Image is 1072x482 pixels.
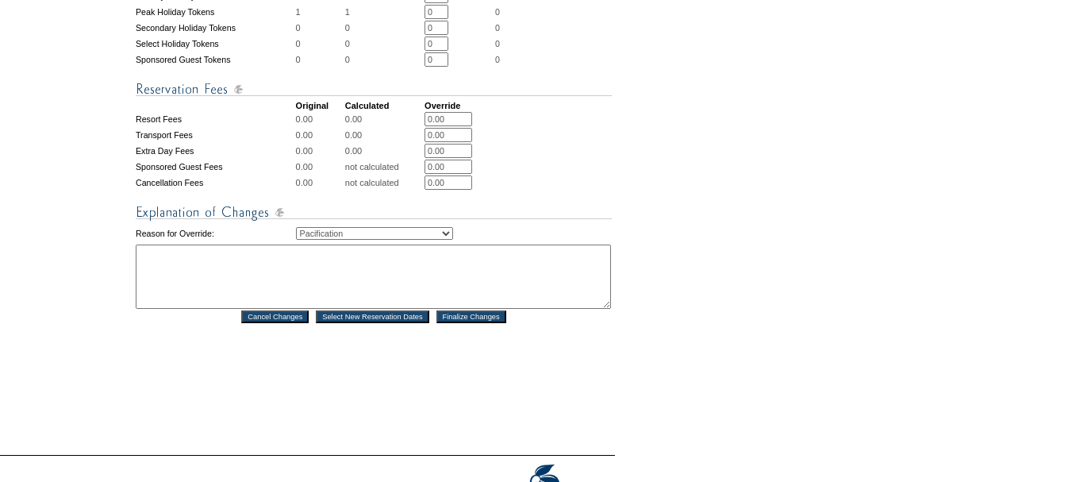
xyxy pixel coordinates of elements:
td: Reason for Override: [136,224,294,243]
td: 0.00 [345,144,423,158]
span: 0 [495,55,500,64]
td: 0 [345,21,423,35]
td: Cancellation Fees [136,175,294,190]
td: Override [425,101,494,110]
td: 0.00 [296,128,344,142]
td: Resort Fees [136,112,294,126]
img: Reservation Fees [136,79,612,99]
td: 0.00 [296,112,344,126]
input: Cancel Changes [241,310,309,323]
td: Calculated [345,101,423,110]
td: Secondary Holiday Tokens [136,21,294,35]
td: 0 [345,52,423,67]
span: 0 [495,39,500,48]
span: 0 [495,23,500,33]
td: Original [296,101,344,110]
td: 0.00 [296,175,344,190]
td: 0 [296,21,344,35]
td: 0.00 [345,128,423,142]
input: Select New Reservation Dates [316,310,429,323]
td: not calculated [345,175,423,190]
td: 1 [345,5,423,19]
td: 0 [345,37,423,51]
span: 0 [495,7,500,17]
input: Finalize Changes [436,310,506,323]
td: not calculated [345,160,423,174]
td: 0 [296,52,344,67]
td: 0.00 [296,160,344,174]
td: Peak Holiday Tokens [136,5,294,19]
td: Sponsored Guest Tokens [136,52,294,67]
td: 0.00 [296,144,344,158]
td: Sponsored Guest Fees [136,160,294,174]
td: 0.00 [345,112,423,126]
td: 0 [296,37,344,51]
td: Select Holiday Tokens [136,37,294,51]
td: 1 [296,5,344,19]
img: Explanation of Changes [136,202,612,222]
td: Transport Fees [136,128,294,142]
td: Extra Day Fees [136,144,294,158]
